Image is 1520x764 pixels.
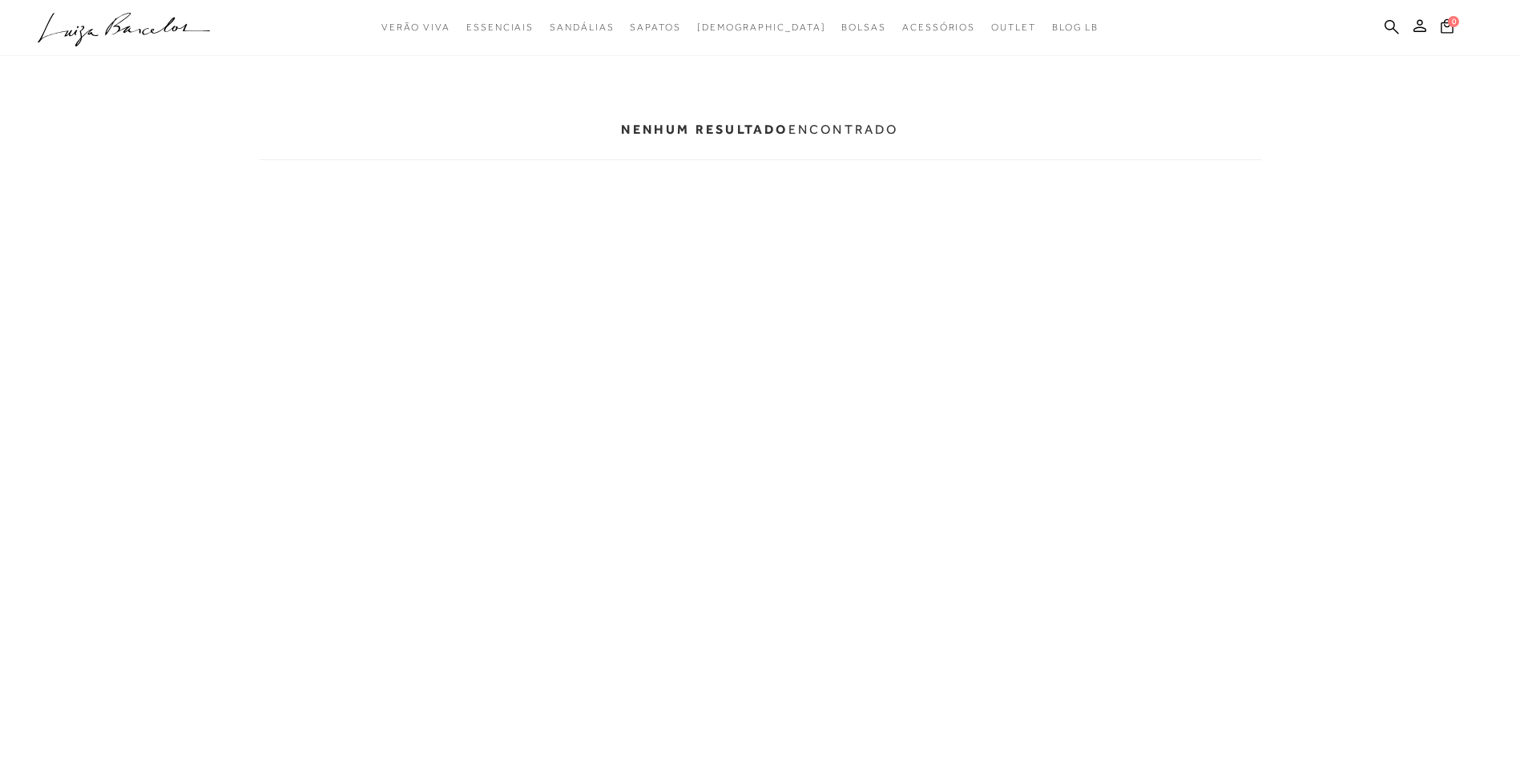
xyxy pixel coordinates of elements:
[621,122,788,137] b: Nenhum resultado
[697,22,826,33] span: [DEMOGRAPHIC_DATA]
[381,13,450,42] a: categoryNavScreenReaderText
[1052,13,1099,42] a: BLOG LB
[621,122,898,137] p: encontrado
[466,22,534,33] span: Essenciais
[991,22,1036,33] span: Outlet
[630,13,680,42] a: categoryNavScreenReaderText
[902,13,975,42] a: categoryNavScreenReaderText
[902,22,975,33] span: Acessórios
[550,13,614,42] a: categoryNavScreenReaderText
[630,22,680,33] span: Sapatos
[1052,22,1099,33] span: BLOG LB
[841,13,886,42] a: categoryNavScreenReaderText
[381,22,450,33] span: Verão Viva
[466,13,534,42] a: categoryNavScreenReaderText
[841,22,886,33] span: Bolsas
[1448,16,1459,27] span: 0
[1436,18,1458,39] button: 0
[991,13,1036,42] a: categoryNavScreenReaderText
[697,13,826,42] a: noSubCategoriesText
[550,22,614,33] span: Sandálias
